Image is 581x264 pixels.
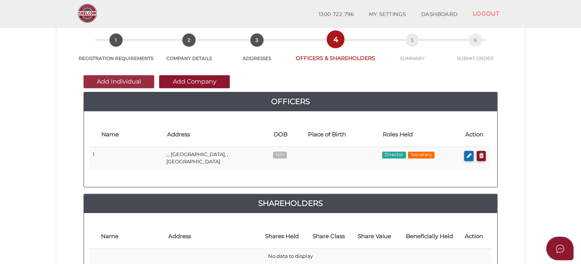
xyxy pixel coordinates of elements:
[401,233,457,240] h4: Beneficially Held
[250,33,264,47] span: 3
[182,33,196,47] span: 2
[167,131,266,138] h4: Address
[546,237,573,260] button: Open asap
[355,233,394,240] h4: Share Value
[309,233,348,240] h4: Share Class
[382,152,406,158] span: Director
[361,7,414,22] a: MY SETTINGS
[273,152,287,158] span: N/A
[274,131,300,138] h4: DOB
[159,75,230,88] button: Add Company
[383,131,457,138] h4: Roles Held
[379,42,445,62] a: 5SUMMARY
[90,147,98,169] td: 1
[90,249,491,264] td: No data to display
[445,42,505,62] a: 6SUBMIT ORDER
[465,131,488,138] h4: Action
[76,42,156,62] a: 1REGISTRATION REQUIREMENTS
[101,131,159,138] h4: Name
[329,33,342,46] span: 4
[465,6,507,21] a: LOGOUT
[308,131,375,138] h4: Place of Birth
[109,33,123,47] span: 1
[465,233,488,240] h4: Action
[222,42,292,62] a: 3ADDRESSES
[414,7,465,22] a: DASHBOARD
[168,233,255,240] h4: Address
[292,41,379,62] a: 4OFFICERS & SHAREHOLDERS
[469,33,482,47] span: 6
[262,233,302,240] h4: Shares Held
[101,233,161,240] h4: Name
[156,42,222,62] a: 2COMPANY DETAILS
[406,33,419,47] span: 5
[408,152,434,158] span: Secretary
[84,197,497,209] a: Shareholders
[84,95,497,107] a: Officers
[84,75,154,88] button: Add Individual
[163,147,270,169] td: , , [GEOGRAPHIC_DATA], , [GEOGRAPHIC_DATA]
[311,7,361,22] a: 1300 722 796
